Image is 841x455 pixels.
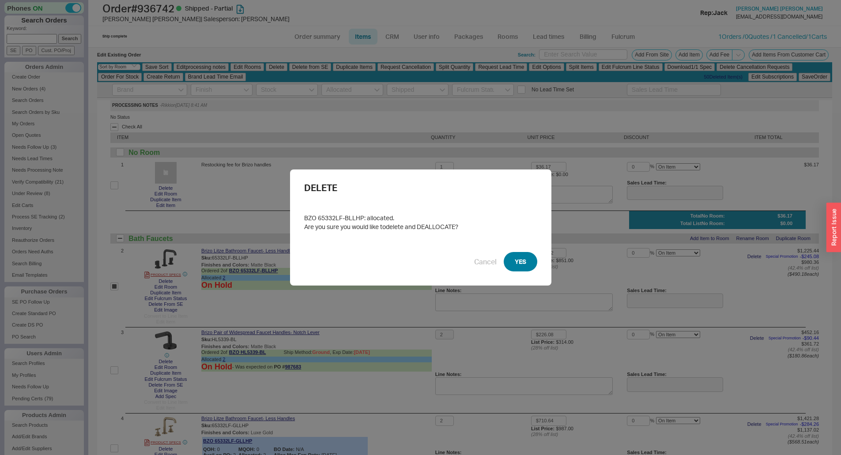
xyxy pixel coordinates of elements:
[474,257,497,267] button: Cancel
[304,222,537,231] div: Are you sure you would like to delete and DEALLOCATE ?
[304,184,537,192] h2: DELETE
[504,252,537,271] button: YES
[304,214,537,231] div: BZO 65332LF-BLLHP: allocated.
[515,256,526,267] span: YES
